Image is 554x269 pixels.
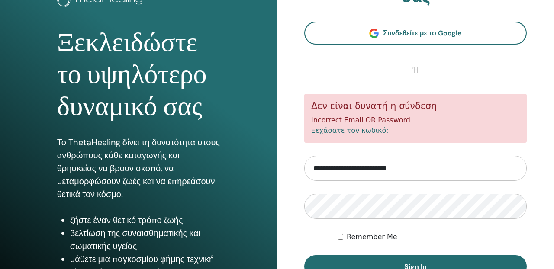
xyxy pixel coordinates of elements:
[408,65,422,76] span: ή
[338,232,527,242] div: Keep me authenticated indefinitely or until I manually logout
[347,232,397,242] label: Remember Me
[70,227,220,253] li: βελτίωση της συναισθηματικής και σωματικής υγείας
[70,214,220,227] li: ζήστε έναν θετικό τρόπο ζωής
[383,29,461,38] span: Συνδεθείτε με το Google
[311,101,520,112] h5: Δεν είναι δυνατή η σύνδεση
[304,22,527,45] a: Συνδεθείτε με το Google
[57,136,220,201] p: Το ThetaHealing δίνει τη δυνατότητα στους ανθρώπους κάθε καταγωγής και θρησκείας να βρουν σκοπό, ...
[311,126,389,134] a: Ξεχάσατε τον κωδικό;
[304,94,527,143] div: Incorrect Email OR Password
[70,253,220,266] li: μάθετε μια παγκοσμίου φήμης τεχνική
[57,26,220,123] h1: Ξεκλειδώστε το υψηλότερο δυναμικό σας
